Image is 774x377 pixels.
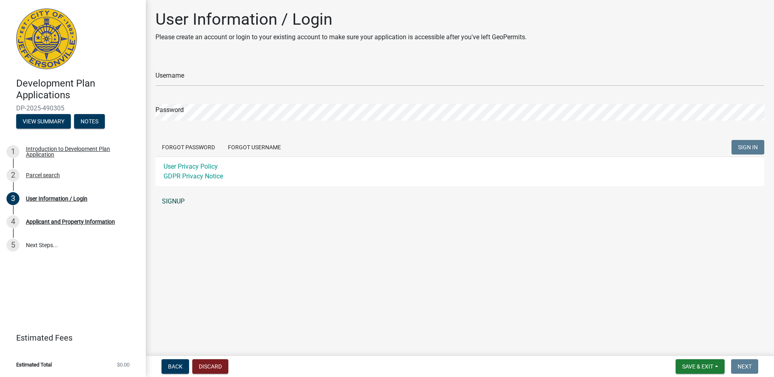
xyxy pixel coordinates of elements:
[168,363,183,370] span: Back
[155,193,764,210] a: SIGNUP
[731,140,764,155] button: SIGN IN
[731,359,758,374] button: Next
[221,140,287,155] button: Forgot Username
[74,114,105,129] button: Notes
[16,119,71,125] wm-modal-confirm: Summary
[192,359,228,374] button: Discard
[6,192,19,205] div: 3
[26,172,60,178] div: Parcel search
[16,8,77,69] img: City of Jeffersonville, Indiana
[682,363,713,370] span: Save & Exit
[162,359,189,374] button: Back
[26,146,133,157] div: Introduction to Development Plan Application
[6,215,19,228] div: 4
[738,144,758,150] span: SIGN IN
[6,145,19,158] div: 1
[26,196,87,201] div: User Information / Login
[16,114,71,129] button: View Summary
[164,172,223,180] a: GDPR Privacy Notice
[676,359,725,374] button: Save & Exit
[738,363,752,370] span: Next
[155,10,527,29] h1: User Information / Login
[74,119,105,125] wm-modal-confirm: Notes
[26,219,115,225] div: Applicant and Property Information
[164,163,218,170] a: User Privacy Policy
[155,32,527,42] p: Please create an account or login to your existing account to make sure your application is acces...
[117,362,130,367] span: $0.00
[6,330,133,346] a: Estimated Fees
[16,362,52,367] span: Estimated Total
[16,78,139,101] h4: Development Plan Applications
[6,239,19,252] div: 5
[155,140,221,155] button: Forgot Password
[6,169,19,182] div: 2
[16,104,130,112] span: DP-2025-490305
